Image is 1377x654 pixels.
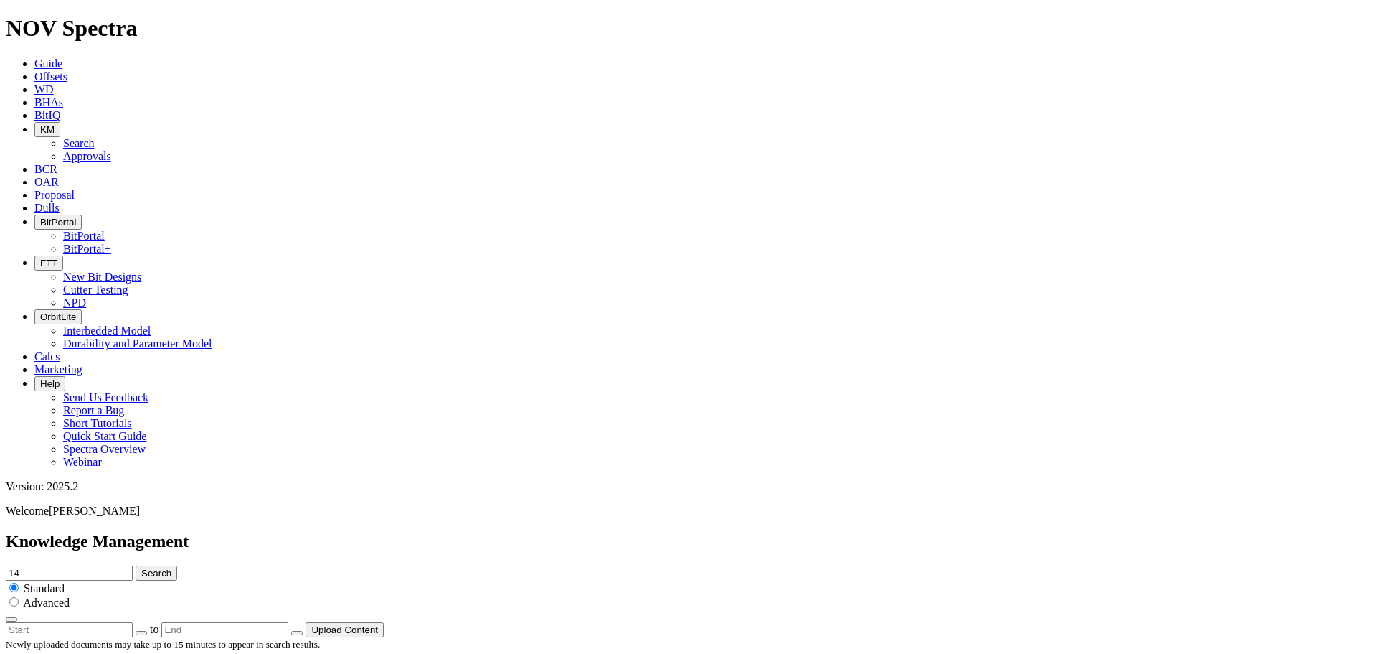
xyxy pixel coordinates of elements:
[34,376,65,391] button: Help
[34,96,63,108] a: BHAs
[136,566,177,581] button: Search
[63,324,151,337] a: Interbedded Model
[6,15,1371,42] h1: NOV Spectra
[49,505,140,517] span: [PERSON_NAME]
[63,391,148,403] a: Send Us Feedback
[34,163,57,175] a: BCR
[6,480,1371,493] div: Version: 2025.2
[63,230,105,242] a: BitPortal
[34,109,60,121] a: BitIQ
[40,258,57,268] span: FTT
[34,176,59,188] a: OAR
[6,622,133,637] input: Start
[63,417,132,429] a: Short Tutorials
[34,122,60,137] button: KM
[161,622,288,637] input: End
[63,296,86,309] a: NPD
[34,83,54,95] a: WD
[63,137,95,149] a: Search
[40,217,76,228] span: BitPortal
[34,350,60,363] a: Calcs
[34,57,62,70] a: Guide
[306,622,384,637] button: Upload Content
[6,566,133,581] input: e.g. Smoothsteer Record
[63,443,146,455] a: Spectra Overview
[6,639,320,650] small: Newly uploaded documents may take up to 15 minutes to appear in search results.
[34,256,63,271] button: FTT
[23,597,70,609] span: Advanced
[6,505,1371,518] p: Welcome
[63,150,111,162] a: Approvals
[34,70,67,83] a: Offsets
[63,243,111,255] a: BitPortal+
[63,271,141,283] a: New Bit Designs
[63,337,212,350] a: Durability and Parameter Model
[63,404,124,416] a: Report a Bug
[34,363,82,375] a: Marketing
[40,124,55,135] span: KM
[40,312,76,322] span: OrbitLite
[34,215,82,230] button: BitPortal
[63,284,128,296] a: Cutter Testing
[34,202,60,214] a: Dulls
[150,623,158,635] span: to
[63,456,102,468] a: Webinar
[34,309,82,324] button: OrbitLite
[63,430,146,442] a: Quick Start Guide
[24,582,65,594] span: Standard
[34,189,75,201] a: Proposal
[6,532,1371,551] h2: Knowledge Management
[40,378,60,389] span: Help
